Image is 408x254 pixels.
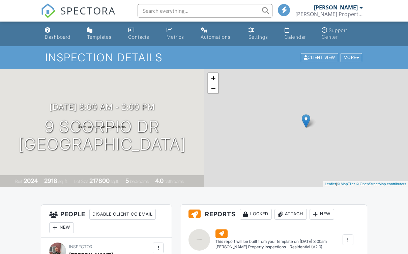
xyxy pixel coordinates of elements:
[310,209,334,220] div: New
[198,24,240,43] a: Automations (Basic)
[42,24,79,43] a: Dashboard
[89,209,156,220] div: Disable Client CC Email
[41,205,172,237] h3: People
[249,34,268,40] div: Settings
[341,53,362,62] div: More
[15,179,23,184] span: Built
[208,73,218,83] a: Zoom in
[215,239,327,244] div: This report will be built from your template on [DATE] 3:00am
[240,209,272,220] div: Locked
[87,34,112,40] div: Templates
[74,179,88,184] span: Lot Size
[180,205,367,224] h3: Reports
[45,34,70,40] div: Dashboard
[301,53,338,62] div: Client View
[155,177,164,184] div: 4.0
[128,34,149,40] div: Contacts
[282,24,314,43] a: Calendar
[167,34,184,40] div: Metrics
[319,24,366,43] a: Support Center
[45,52,363,63] h1: Inspection Details
[314,4,358,11] div: [PERSON_NAME]
[164,24,193,43] a: Metrics
[24,177,38,184] div: 2024
[49,222,74,233] div: New
[208,83,218,93] a: Zoom out
[111,179,119,184] span: sq.ft.
[295,11,363,18] div: Mr. Bronk's Property Inspections
[323,181,408,187] div: |
[130,179,149,184] span: bedrooms
[138,4,272,18] input: Search everything...
[215,244,327,250] div: [PERSON_NAME] Property Inspections - Residential (V2.0)
[44,177,57,184] div: 2918
[300,55,340,60] a: Client View
[285,34,306,40] div: Calendar
[50,102,155,112] h3: [DATE] 8:00 am - 2:00 pm
[89,177,110,184] div: 217800
[325,182,336,186] a: Leaflet
[356,182,406,186] a: © OpenStreetMap contributors
[125,24,158,43] a: Contacts
[69,244,92,249] span: Inspector
[274,209,307,220] div: Attach
[201,34,231,40] div: Automations
[41,3,56,18] img: The Best Home Inspection Software - Spectora
[58,179,68,184] span: sq. ft.
[19,118,186,154] h1: 9 Scorpio Dr [GEOGRAPHIC_DATA]
[60,3,116,18] span: SPECTORA
[337,182,355,186] a: © MapTiler
[322,27,347,40] div: Support Center
[165,179,184,184] span: bathrooms
[125,177,129,184] div: 5
[84,24,120,43] a: Templates
[246,24,276,43] a: Settings
[41,9,116,23] a: SPECTORA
